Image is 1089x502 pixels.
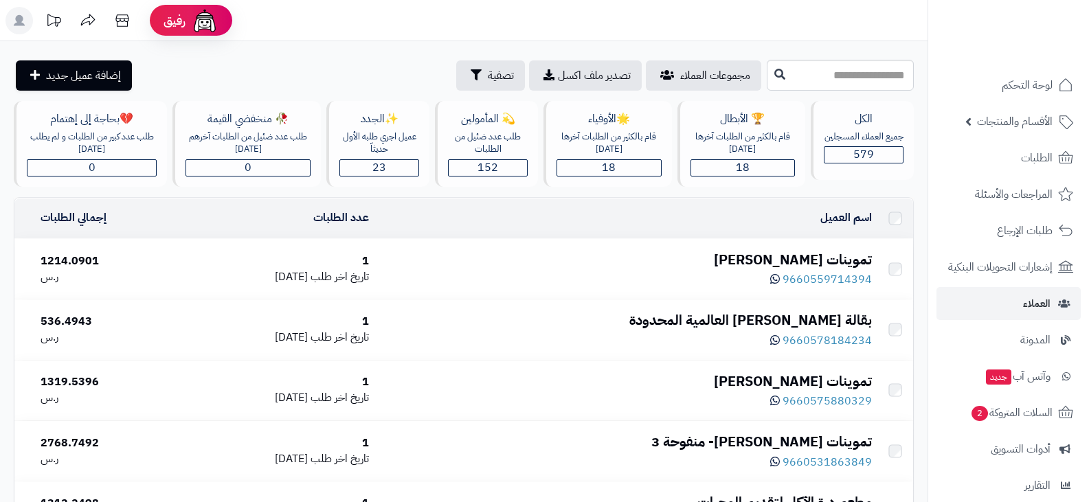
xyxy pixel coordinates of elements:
[89,159,96,176] span: 0
[1021,148,1053,168] span: الطلبات
[1020,330,1051,350] span: المدونة
[488,67,514,84] span: تصفية
[11,101,170,187] a: 💔بحاجة إلى إهتمامطلب عدد كبير من الطلبات و لم يطلب [DATE]0
[324,101,432,187] a: ✨الجددعميل اجري طلبه الأول حديثاّ23
[557,130,661,156] div: قام بالكثير من الطلبات آخرها [DATE]
[339,130,419,156] div: عميل اجري طلبه الأول حديثاّ
[936,178,1081,211] a: المراجعات والأسئلة
[186,130,311,156] div: طلب عدد ضئيل من الطلبات آخرهم [DATE]
[41,451,173,467] div: ر.س
[783,332,872,349] span: 9660578184234
[380,432,872,452] div: تموينات [PERSON_NAME]- منفوحة 3
[184,269,370,285] div: [DATE]
[27,111,157,127] div: 💔بحاجة إلى إهتمام
[936,141,1081,174] a: الطلبات
[184,314,370,330] div: 1
[541,101,674,187] a: 🌟الأوفياءقام بالكثير من الطلبات آخرها [DATE]18
[432,101,541,187] a: 💫 المأمولينطلب عدد ضئيل من الطلبات152
[311,269,369,285] span: تاريخ اخر طلب
[311,389,369,406] span: تاريخ اخر طلب
[936,396,1081,429] a: السلات المتروكة2
[36,7,71,38] a: تحديثات المنصة
[339,111,419,127] div: ✨الجدد
[991,440,1051,459] span: أدوات التسويق
[808,101,917,187] a: الكلجميع العملاء المسجلين579
[380,250,872,270] div: تموينات [PERSON_NAME]
[456,60,525,91] button: تصفية
[191,7,218,34] img: ai-face.png
[380,310,872,330] div: بقالة [PERSON_NAME] العالمية المحدودة
[948,258,1053,277] span: إشعارات التحويلات البنكية
[311,329,369,345] span: تاريخ اخر طلب
[41,314,173,330] div: 536.4943
[313,209,369,226] a: عدد الطلبات
[936,323,1081,356] a: المدونة
[986,369,1011,385] span: جديد
[770,393,872,409] a: 9660575880329
[311,450,369,467] span: تاريخ اخر طلب
[1024,476,1051,495] span: التقارير
[675,101,808,187] a: 🏆 الأبطالقام بالكثير من الطلبات آخرها [DATE]18
[977,112,1053,131] span: الأقسام والمنتجات
[996,36,1076,65] img: logo-2.png
[936,214,1081,247] a: طلبات الإرجاع
[41,253,173,269] div: 1214.0901
[824,111,903,127] div: الكل
[853,146,874,163] span: 579
[936,251,1081,284] a: إشعارات التحويلات البنكية
[936,360,1081,393] a: وآتس آبجديد
[820,209,872,226] a: اسم العميل
[46,67,121,84] span: إضافة عميل جديد
[936,433,1081,466] a: أدوات التسويق
[448,130,528,156] div: طلب عدد ضئيل من الطلبات
[529,60,642,91] a: تصدير ملف اكسل
[170,101,324,187] a: 🥀 منخفضي القيمةطلب عدد ضئيل من الطلبات آخرهم [DATE]0
[16,60,132,91] a: إضافة عميل جديد
[186,111,311,127] div: 🥀 منخفضي القيمة
[770,454,872,470] a: 9660531863849
[184,435,370,451] div: 1
[448,111,528,127] div: 💫 المأمولين
[41,330,173,345] div: ر.س
[691,130,795,156] div: قام بالكثير من الطلبات آخرها [DATE]
[184,374,370,390] div: 1
[646,60,761,91] a: مجموعات العملاء
[27,130,157,156] div: طلب عدد كبير من الطلبات و لم يطلب [DATE]
[184,390,370,406] div: [DATE]
[997,221,1053,240] span: طلبات الإرجاع
[691,111,795,127] div: 🏆 الأبطال
[783,454,872,470] span: 9660531863849
[164,12,186,29] span: رفيق
[372,159,386,176] span: 23
[1023,294,1051,313] span: العملاء
[783,271,872,288] span: 9660559714394
[770,271,872,288] a: 9660559714394
[558,67,631,84] span: تصدير ملف اكسل
[184,330,370,345] div: [DATE]
[245,159,251,176] span: 0
[1002,76,1053,95] span: لوحة التحكم
[936,469,1081,502] a: التقارير
[975,185,1053,204] span: المراجعات والأسئلة
[184,253,370,269] div: 1
[972,406,988,421] span: 2
[41,374,173,390] div: 1319.5396
[41,390,173,406] div: ر.س
[824,130,903,144] div: جميع العملاء المسجلين
[736,159,750,176] span: 18
[41,269,173,285] div: ر.س
[380,372,872,391] div: تموينات [PERSON_NAME]
[680,67,750,84] span: مجموعات العملاء
[770,332,872,349] a: 9660578184234
[936,287,1081,320] a: العملاء
[41,435,173,451] div: 2768.7492
[478,159,498,176] span: 152
[783,393,872,409] span: 9660575880329
[557,111,661,127] div: 🌟الأوفياء
[970,403,1053,422] span: السلات المتروكة
[936,69,1081,102] a: لوحة التحكم
[985,367,1051,386] span: وآتس آب
[184,451,370,467] div: [DATE]
[41,209,106,226] a: إجمالي الطلبات
[602,159,616,176] span: 18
